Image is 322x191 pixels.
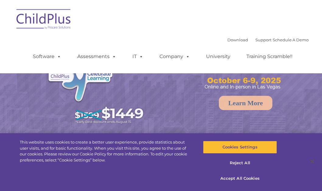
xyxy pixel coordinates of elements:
[126,50,149,63] a: IT
[273,37,309,42] a: Schedule A Demo
[27,50,67,63] a: Software
[219,96,272,110] a: Learn More
[200,50,236,63] a: University
[203,141,277,154] button: Cookies Settings
[153,50,196,63] a: Company
[240,50,299,63] a: Training Scramble!!
[203,157,277,169] button: Reject All
[255,37,271,42] a: Support
[227,37,309,42] font: |
[71,50,122,63] a: Assessments
[20,139,193,163] div: This website uses cookies to create a better user experience, provide statistics about user visit...
[13,5,74,35] img: ChildPlus by Procare Solutions
[203,172,277,185] button: Accept All Cookies
[306,155,319,168] button: Close
[227,37,248,42] a: Download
